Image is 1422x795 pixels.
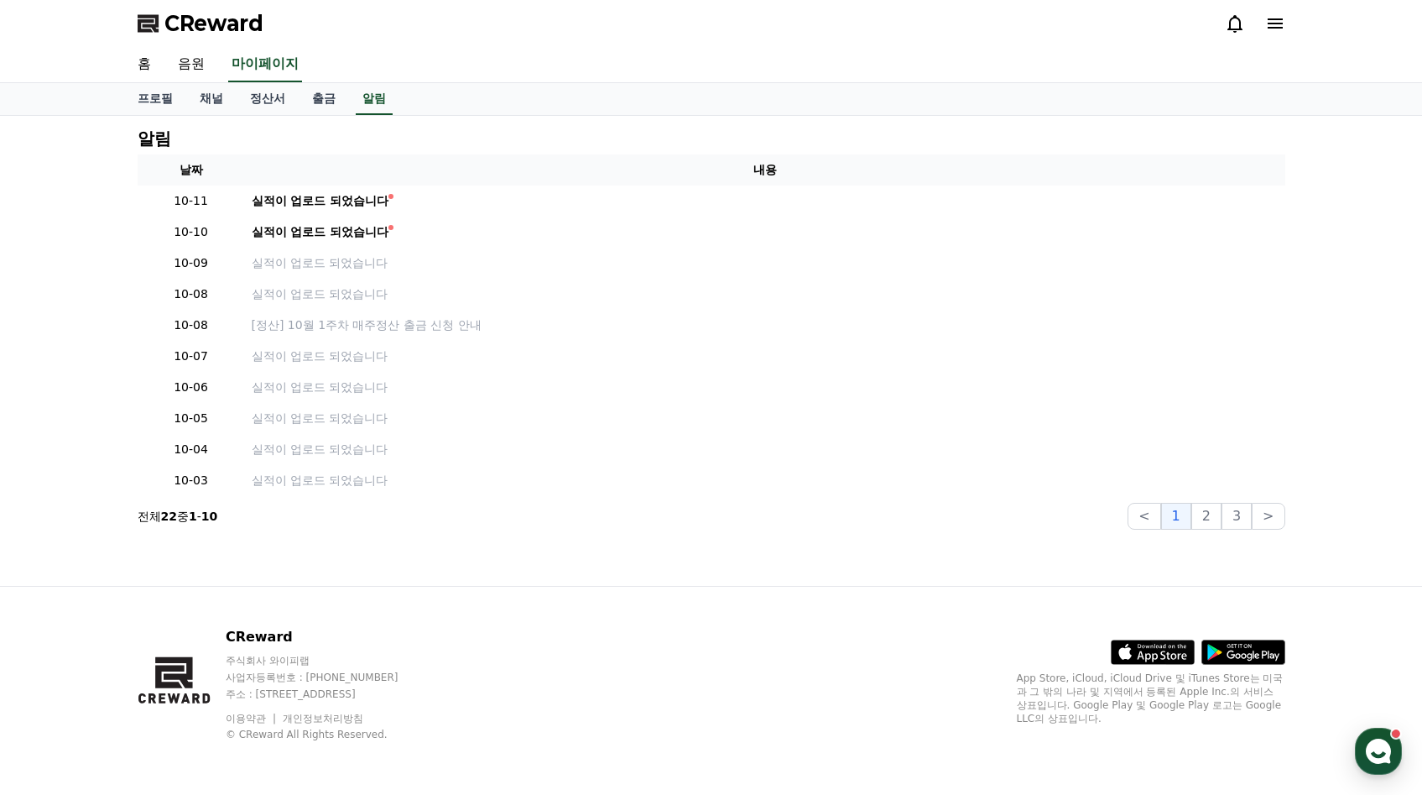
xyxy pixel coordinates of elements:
[144,472,238,489] p: 10-03
[228,47,302,82] a: 마이페이지
[144,254,238,272] p: 10-09
[144,223,238,241] p: 10-10
[1161,503,1191,530] button: 1
[252,192,389,210] div: 실적이 업로드 되었습니다
[252,254,1279,272] a: 실적이 업로드 되었습니다
[154,558,174,572] span: 대화
[252,441,1279,458] a: 실적이 업로드 되었습니다
[226,713,279,724] a: 이용약관
[124,83,186,115] a: 프로필
[161,510,177,523] strong: 22
[201,510,217,523] strong: 10
[164,47,218,82] a: 음원
[226,654,430,667] p: 주식회사 와이피랩
[283,713,363,724] a: 개인정보처리방침
[226,627,430,647] p: CReward
[5,532,111,574] a: 홈
[111,532,216,574] a: 대화
[252,472,1279,489] a: 실적이 업로드 되었습니다
[1017,672,1285,725] p: App Store, iCloud, iCloud Drive 및 iTunes Store는 미국과 그 밖의 나라 및 지역에서 등록된 Apple Inc.의 서비스 상표입니다. Goo...
[237,83,299,115] a: 정산서
[226,728,430,741] p: © CReward All Rights Reserved.
[164,10,263,37] span: CReward
[138,10,263,37] a: CReward
[189,510,197,523] strong: 1
[252,316,1279,334] a: [정산] 10월 1주차 매주정산 출금 신청 안내
[226,688,430,701] p: 주소 : [STREET_ADDRESS]
[124,47,164,82] a: 홈
[144,192,238,210] p: 10-11
[216,532,322,574] a: 설정
[144,285,238,303] p: 10-08
[299,83,349,115] a: 출금
[1128,503,1160,530] button: <
[144,316,238,334] p: 10-08
[144,348,238,365] p: 10-07
[144,441,238,458] p: 10-04
[1191,503,1221,530] button: 2
[245,154,1285,186] th: 내용
[53,557,63,571] span: 홈
[259,557,279,571] span: 설정
[252,192,1279,210] a: 실적이 업로드 되었습니다
[138,508,218,525] p: 전체 중 -
[1221,503,1252,530] button: 3
[138,129,171,148] h4: 알림
[186,83,237,115] a: 채널
[144,410,238,427] p: 10-05
[1252,503,1284,530] button: >
[252,285,1279,303] a: 실적이 업로드 되었습니다
[252,379,1279,396] a: 실적이 업로드 되었습니다
[252,223,1279,241] a: 실적이 업로드 되었습니다
[252,223,389,241] div: 실적이 업로드 되었습니다
[356,83,393,115] a: 알림
[144,379,238,396] p: 10-06
[252,410,1279,427] a: 실적이 업로드 되었습니다
[252,348,1279,365] a: 실적이 업로드 되었습니다
[138,154,245,186] th: 날짜
[226,671,430,684] p: 사업자등록번호 : [PHONE_NUMBER]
